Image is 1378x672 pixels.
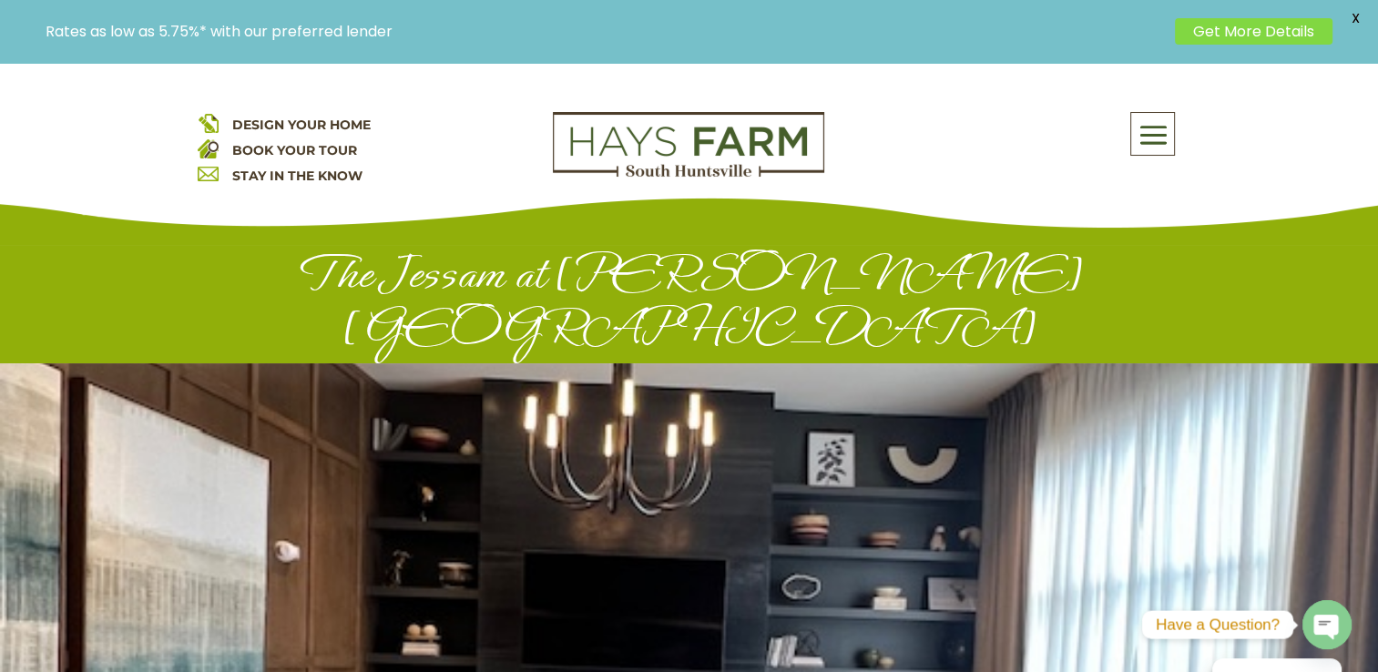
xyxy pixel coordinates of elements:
a: hays farm homes huntsville development [553,165,824,181]
p: Rates as low as 5.75%* with our preferred lender [46,23,1166,40]
img: book your home tour [198,137,219,158]
h1: The Jessam at [PERSON_NAME][GEOGRAPHIC_DATA] [198,247,1181,363]
a: DESIGN YOUR HOME [232,117,371,133]
a: Get More Details [1175,18,1332,45]
a: STAY IN THE KNOW [232,168,362,184]
a: BOOK YOUR TOUR [232,142,357,158]
img: design your home [198,112,219,133]
span: X [1342,5,1369,32]
img: Logo [553,112,824,178]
